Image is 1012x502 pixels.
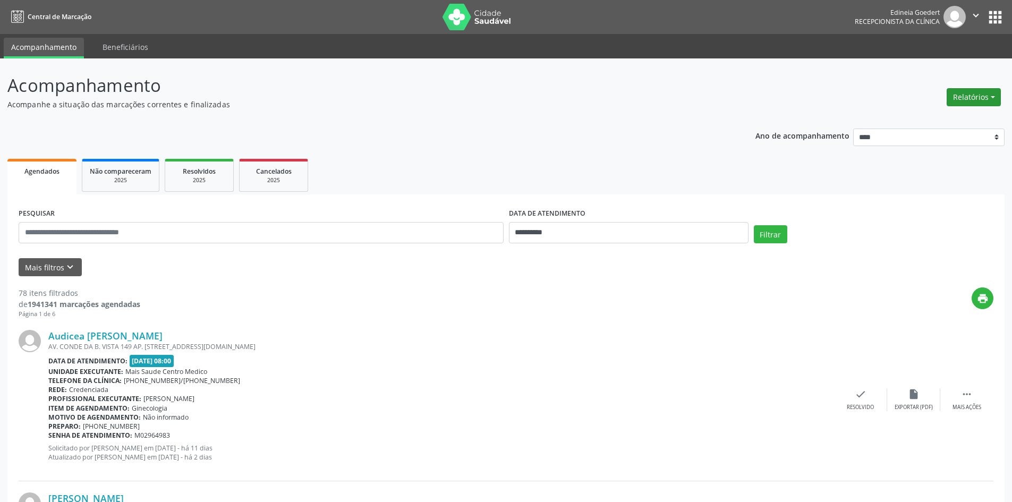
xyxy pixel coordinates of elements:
span: [PHONE_NUMBER]/[PHONE_NUMBER] [124,376,240,385]
button: apps [986,8,1005,27]
label: PESQUISAR [19,206,55,222]
i:  [970,10,982,21]
a: Central de Marcação [7,8,91,25]
p: Ano de acompanhamento [755,129,849,142]
span: Central de Marcação [28,12,91,21]
span: Cancelados [256,167,292,176]
b: Unidade executante: [48,367,123,376]
strong: 1941341 marcações agendadas [28,299,140,309]
p: Acompanhamento [7,72,705,99]
button: Filtrar [754,225,787,243]
p: Solicitado por [PERSON_NAME] em [DATE] - há 11 dias Atualizado por [PERSON_NAME] em [DATE] - há 2... [48,444,834,462]
div: Página 1 de 6 [19,310,140,319]
span: M02964983 [134,431,170,440]
span: Credenciada [69,385,108,394]
span: Resolvidos [183,167,216,176]
span: Mais Saude Centro Medico [125,367,207,376]
b: Rede: [48,385,67,394]
b: Data de atendimento: [48,356,127,365]
div: Resolvido [847,404,874,411]
b: Senha de atendimento: [48,431,132,440]
span: Não compareceram [90,167,151,176]
label: DATA DE ATENDIMENTO [509,206,585,222]
div: Mais ações [953,404,981,411]
b: Motivo de agendamento: [48,413,141,422]
span: [PERSON_NAME] [143,394,194,403]
div: 2025 [173,176,226,184]
img: img [19,330,41,352]
span: Recepcionista da clínica [855,17,940,26]
div: 78 itens filtrados [19,287,140,299]
i:  [961,388,973,400]
a: Acompanhamento [4,38,84,58]
div: 2025 [90,176,151,184]
div: Edineia Goedert [855,8,940,17]
button:  [966,6,986,28]
div: 2025 [247,176,300,184]
div: Exportar (PDF) [895,404,933,411]
i: print [977,293,989,304]
button: print [972,287,993,309]
i: keyboard_arrow_down [64,261,76,273]
a: Beneficiários [95,38,156,56]
span: [DATE] 08:00 [130,355,174,367]
div: de [19,299,140,310]
button: Relatórios [947,88,1001,106]
span: Agendados [24,167,59,176]
p: Acompanhe a situação das marcações correntes e finalizadas [7,99,705,110]
button: Mais filtroskeyboard_arrow_down [19,258,82,277]
b: Preparo: [48,422,81,431]
img: img [943,6,966,28]
a: Audicea [PERSON_NAME] [48,330,163,342]
span: Não informado [143,413,189,422]
b: Profissional executante: [48,394,141,403]
span: Ginecologia [132,404,167,413]
b: Item de agendamento: [48,404,130,413]
b: Telefone da clínica: [48,376,122,385]
span: [PHONE_NUMBER] [83,422,140,431]
div: AV. CONDE DA B. VISTA 149 AP. [STREET_ADDRESS][DOMAIN_NAME] [48,342,834,351]
i: check [855,388,866,400]
i: insert_drive_file [908,388,920,400]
